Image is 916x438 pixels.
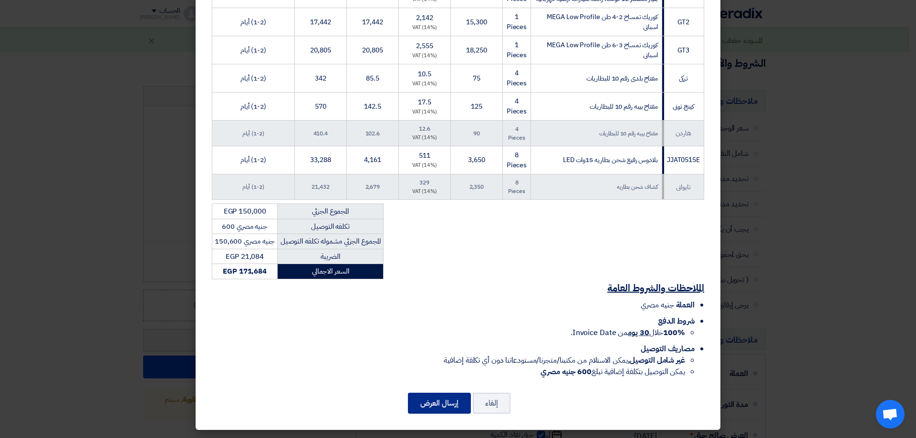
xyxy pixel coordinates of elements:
span: 142.5 [364,102,381,112]
button: إلغاء [473,393,510,414]
td: تايوانى [662,174,704,200]
span: 2,142 [416,13,433,23]
strong: 600 جنيه مصري [541,366,592,377]
span: 17,442 [310,17,331,27]
span: 75 [473,73,480,83]
span: 511 [419,151,430,161]
td: GT2 [662,8,704,36]
td: هاردن [662,121,704,146]
span: 90 [473,129,480,138]
div: (14%) VAT [403,24,447,32]
span: جنيه مصري 600 [222,221,268,232]
span: العملة [676,299,695,311]
span: 12.6 [419,124,430,133]
td: المجموع الجزئي [278,204,384,219]
td: السعر الاجمالي [278,264,384,279]
span: 342 [315,73,326,83]
span: 3,650 [468,155,485,165]
span: 4 Pieces [507,68,527,88]
button: إرسال العرض [408,393,471,414]
div: (14%) VAT [403,52,447,60]
strong: غير شامل التوصيل, [628,355,685,366]
span: 20,805 [310,45,331,55]
div: (14%) VAT [403,188,447,196]
td: المجموع الجزئي مشموله تكلفه التوصيل [278,234,384,249]
strong: EGP 171,684 [223,266,267,276]
span: 4,161 [364,155,381,165]
td: EGP 150,000 [212,204,278,219]
div: (14%) VAT [403,162,447,170]
li: يمكن الاستلام من مكتبنا/متجرنا/مستودعاتنا دون أي تكلفة إضافية [212,355,685,366]
td: GT3 [662,36,704,64]
span: كوريك تمساح 3-6 طن MEGA Low Profile اسبانى [547,40,658,60]
span: (1-2) أيام [240,155,266,165]
span: كشاف شحن بطاريه [617,183,658,191]
u: الملاحظات والشروط العامة [607,281,704,295]
span: (1-2) أيام [240,45,266,55]
span: (1-2) أيام [240,102,266,112]
span: جنيه مصري 150,600 [215,236,275,246]
span: 33,288 [310,155,331,165]
span: 102.6 [365,129,380,138]
span: 21,432 [312,183,329,191]
span: 2,555 [416,41,433,51]
span: 2,679 [365,183,380,191]
span: 17.5 [418,97,431,107]
span: 10.5 [418,69,431,79]
span: (1-2) أيام [242,129,264,138]
td: كينج تونى [662,92,704,121]
span: 8 Pieces [508,178,525,195]
span: EGP 21,084 [226,251,264,262]
span: 329 [419,178,429,187]
div: (14%) VAT [403,80,447,88]
span: جنيه مصري [641,299,674,311]
span: 18,250 [466,45,487,55]
span: 85.5 [366,73,379,83]
span: مفتاح بلدى رقم 10 للبطاريات [586,73,658,83]
span: خلال من Invoice Date. [571,327,685,338]
td: JJAT0515E [662,146,704,174]
strong: 100% [663,327,685,338]
div: (14%) VAT [403,108,447,116]
span: 17,442 [362,17,383,27]
li: يمكن التوصيل بتكلفة إضافية تبلغ [212,366,685,377]
span: 2,350 [469,183,484,191]
span: 410.4 [313,129,328,138]
span: (1-2) أيام [242,183,264,191]
span: 8 Pieces [507,150,527,170]
span: مفتاح بيبه رقم 10 للبطاريات [599,129,658,138]
div: (14%) VAT [403,134,447,142]
td: تكلفه التوصيل [278,219,384,234]
div: دردشة مفتوحة [876,400,905,428]
span: (1-2) أيام [240,73,266,83]
span: 15,300 [466,17,487,27]
span: بلادوس رفيع شحن بطاريه 15وات LED [563,155,658,165]
span: 125 [471,102,482,112]
span: 4 Pieces [507,96,527,116]
span: (1-2) أيام [240,17,266,27]
span: شروط الدفع [658,316,695,327]
span: مصاريف التوصيل [641,343,695,355]
span: 1 Pieces [507,12,527,32]
u: 30 يوم [628,327,649,338]
span: مفتاح بيبه رقم 10 للبطاريات [590,102,658,112]
span: 20,805 [362,45,383,55]
td: تركى [662,64,704,92]
span: 4 Pieces [508,125,525,142]
td: الضريبة [278,249,384,264]
span: 1 Pieces [507,40,527,60]
span: كوريك تمساح 2-4 طن MEGA Low Profile اسبانى [547,12,658,32]
span: 570 [315,102,326,112]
